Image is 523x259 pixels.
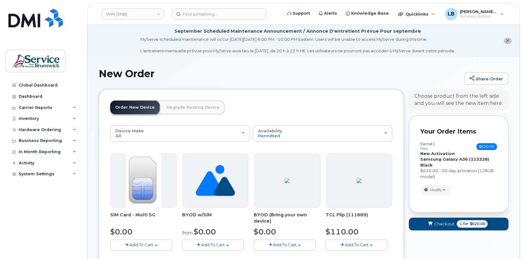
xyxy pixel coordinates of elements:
button: Modify [420,185,450,195]
small: from [182,230,193,236]
span: 1 [459,221,462,227]
button: Availability Permitted [253,125,392,142]
div: Choose product from the left side and you will see the new item here. [414,93,503,107]
span: Modify [430,187,442,193]
button: Checkout 1 for $620.00 [409,218,508,230]
div: $620.00 - 30-day activation (128GB model) [420,168,497,179]
span: Device Make [115,128,144,133]
img: no_image_found-2caef05468ed5679b831cfe6fc140e25e0c280774317ffc20a367ab7fd17291e.png [196,153,235,208]
h1: New Order [99,68,461,79]
span: Availability [258,128,282,133]
div: September Scheduled Maintenance Announcement / Annonce D'entretient Prévue Pour septembre [174,28,421,35]
span: All [115,133,121,138]
span: Checkout [434,221,454,227]
span: Add To Cart [130,242,153,247]
div: TCL Flip (111889) [326,212,393,224]
a: Upgrade Existing Device [162,101,224,114]
button: Add To Cart [110,239,172,250]
span: Add To Cart [273,242,297,247]
a: Order New Device [110,101,160,114]
div: SIM Card - Multi 5G [110,212,177,224]
span: $110.00 [326,227,359,236]
span: $0.00 [110,227,133,236]
span: $0.00 [194,227,216,236]
strong: Black [420,162,433,167]
button: Device Make All [110,125,250,142]
button: close notification [504,38,511,44]
a: Share Order [464,72,508,85]
span: for [462,221,469,227]
h3: Item [420,142,435,151]
p: Your Order Items [420,127,497,136]
strong: New Activation [420,151,455,156]
img: 4BBBA1A7-EEE1-4148-A36C-898E0DC10F5F.png [356,178,361,183]
span: Permitted [258,133,280,138]
span: $620.00 [476,143,497,150]
small: new [420,146,428,151]
div: BYOD w/SIM [182,212,249,224]
span: $0.00 [254,227,276,236]
span: Add To Cart [345,242,368,247]
div: BYOD (Bring your own device) [254,212,321,224]
button: Add To Cart [326,239,388,250]
strong: Samsung Galaxy A36 (113328) [420,157,489,162]
span: Add To Cart [201,242,225,247]
button: Add To Cart [182,239,244,250]
img: C3F069DC-2144-4AFF-AB74-F0914564C2FE.jpg [285,178,290,183]
span: #1 [430,141,435,146]
img: 00D627D4-43E9-49B7-A367-2C99342E128C.jpg [126,153,161,208]
div: MyServe scheduled maintenance will occur [DATE][DATE] 8:00 PM - 10:00 PM Eastern. Users will be u... [140,36,455,54]
span: $620.00 [469,221,485,227]
button: Add To Cart [254,239,316,250]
